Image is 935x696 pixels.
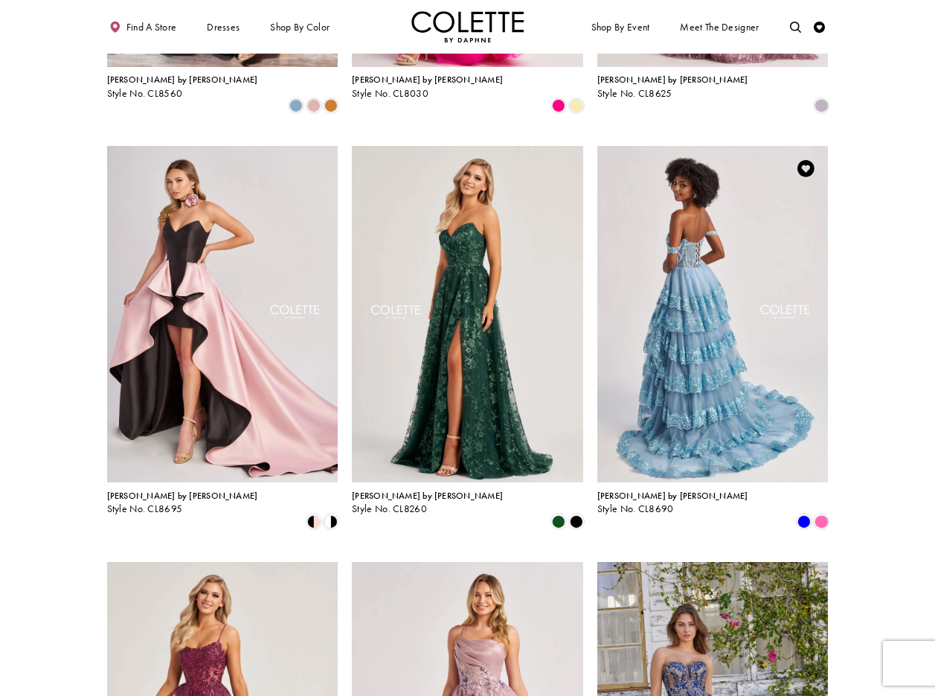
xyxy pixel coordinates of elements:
[289,99,303,112] i: Dusty Blue
[597,491,748,515] div: Colette by Daphne Style No. CL8690
[107,146,338,482] a: Visit Colette by Daphne Style No. CL8695 Page
[597,146,829,482] a: Visit Colette by Daphne Style No. CL8690 Page
[597,74,748,86] span: [PERSON_NAME] by [PERSON_NAME]
[597,87,672,100] span: Style No. CL8625
[588,11,652,42] span: Shop By Event
[797,514,811,528] i: Blue
[270,22,330,33] span: Shop by color
[352,87,428,100] span: Style No. CL8030
[126,22,177,33] span: Find a store
[597,75,748,99] div: Colette by Daphne Style No. CL8625
[307,514,321,528] i: Black/Blush
[597,490,748,502] span: [PERSON_NAME] by [PERSON_NAME]
[307,99,321,112] i: Dusty Pink
[812,11,829,42] a: Check Wishlist
[552,99,565,112] i: Hot Pink
[814,99,828,112] i: Heather
[794,157,817,181] a: Add to Wishlist
[107,11,179,42] a: Find a store
[268,11,332,42] span: Shop by color
[204,11,242,42] span: Dresses
[591,22,650,33] span: Shop By Event
[352,146,583,482] a: Visit Colette by Daphne Style No. CL8260 Page
[352,75,503,99] div: Colette by Daphne Style No. CL8030
[570,514,583,528] i: Black
[107,490,258,502] span: [PERSON_NAME] by [PERSON_NAME]
[678,11,762,42] a: Meet the designer
[352,490,503,502] span: [PERSON_NAME] by [PERSON_NAME]
[107,491,258,515] div: Colette by Daphne Style No. CL8695
[107,74,258,86] span: [PERSON_NAME] by [PERSON_NAME]
[352,74,503,86] span: [PERSON_NAME] by [PERSON_NAME]
[324,99,338,112] i: Bronze
[107,75,258,99] div: Colette by Daphne Style No. CL8560
[570,99,583,112] i: Sunshine
[411,11,524,42] a: Visit Home Page
[352,491,503,515] div: Colette by Daphne Style No. CL8260
[680,22,759,33] span: Meet the designer
[207,22,240,33] span: Dresses
[107,87,183,100] span: Style No. CL8560
[597,502,674,515] span: Style No. CL8690
[352,502,427,515] span: Style No. CL8260
[107,502,183,515] span: Style No. CL8695
[411,11,524,42] img: Colette by Daphne
[787,11,804,42] a: Toggle search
